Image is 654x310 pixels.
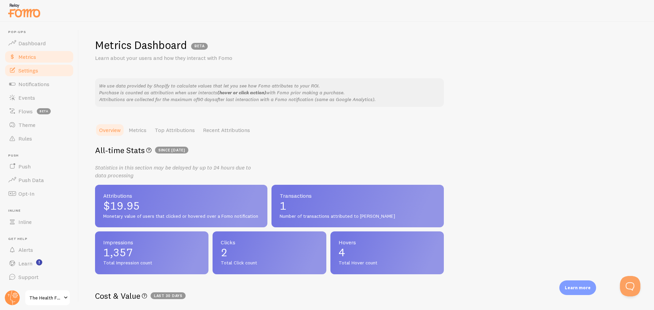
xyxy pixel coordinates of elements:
[7,2,41,19] img: fomo-relay-logo-orange.svg
[559,280,596,295] div: Learn more
[221,247,318,258] span: 2
[8,30,74,34] span: Pop-ups
[103,200,259,211] span: $19.95
[339,240,436,245] span: Hovers
[18,53,36,60] span: Metrics
[99,82,440,103] p: We use data provided by Shopify to calculate values that let you see how Fomo attributes to your ...
[280,213,436,219] span: Number of transactions attributed to [PERSON_NAME]
[4,160,74,173] a: Push
[36,259,42,265] svg: <p>Watch New Feature Tutorials!</p>
[18,108,33,115] span: Flows
[103,193,259,198] span: Attributions
[18,40,46,47] span: Dashboard
[18,218,32,225] span: Inline
[4,215,74,229] a: Inline
[18,274,38,280] span: Support
[280,200,436,211] span: 1
[103,213,259,219] span: Monetary value of users that clicked or hovered over a Fomo notification
[95,123,125,137] a: Overview
[280,193,436,198] span: Transactions
[18,67,38,74] span: Settings
[221,240,318,245] span: Clicks
[95,164,251,179] i: Statistics in this section may be delayed by up to 24 hours due to data processing
[95,291,444,301] h2: Cost & Value
[565,284,591,291] p: Learn more
[18,163,31,170] span: Push
[4,77,74,91] a: Notifications
[18,135,32,142] span: Rules
[151,123,199,137] a: Top Attributions
[18,190,34,197] span: Opt-In
[191,43,208,50] span: BETA
[37,108,51,114] span: beta
[18,260,32,267] span: Learn
[18,177,44,183] span: Push Data
[199,123,254,137] a: Recent Attributions
[4,243,74,257] a: Alerts
[103,240,200,245] span: Impressions
[620,276,640,296] iframe: Help Scout Beacon - Open
[339,247,436,258] span: 4
[8,153,74,158] span: Push
[339,260,436,266] span: Total Hover count
[95,54,259,62] p: Learn about your users and how they interact with Fomo
[4,257,74,270] a: Learn
[221,260,318,266] span: Total Click count
[4,91,74,104] a: Events
[8,237,74,241] span: Get Help
[29,294,62,302] span: The Health Food Store
[18,94,35,101] span: Events
[18,246,33,253] span: Alerts
[95,38,187,52] h1: Metrics Dashboard
[25,290,71,306] a: The Health Food Store
[4,173,74,187] a: Push Data
[125,123,151,137] a: Metrics
[4,50,74,64] a: Metrics
[217,89,266,96] b: (hover or click action)
[4,104,74,118] a: Flows beta
[4,64,74,77] a: Settings
[4,187,74,200] a: Opt-In
[4,270,74,284] a: Support
[4,132,74,145] a: Rules
[198,96,215,102] em: 90 days
[103,260,200,266] span: Total Impression count
[4,118,74,132] a: Theme
[18,121,35,128] span: Theme
[155,147,188,153] span: since [DATE]
[151,292,186,299] span: Last 30 days
[4,36,74,50] a: Dashboard
[95,145,444,156] h2: All-time Stats
[103,247,200,258] span: 1,357
[18,81,49,87] span: Notifications
[8,209,74,213] span: Inline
